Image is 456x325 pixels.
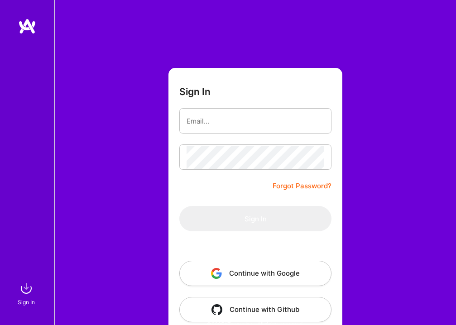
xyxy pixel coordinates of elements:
button: Sign In [179,206,331,231]
img: icon [211,304,222,315]
button: Continue with Google [179,261,331,286]
h3: Sign In [179,86,211,97]
button: Continue with Github [179,297,331,322]
div: Sign In [18,297,35,307]
img: sign in [17,279,35,297]
a: sign inSign In [19,279,35,307]
input: Email... [187,110,324,133]
img: logo [18,18,36,34]
img: icon [211,268,222,279]
a: Forgot Password? [273,181,331,191]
